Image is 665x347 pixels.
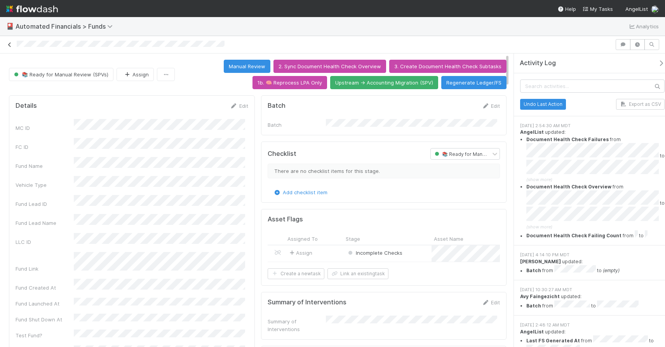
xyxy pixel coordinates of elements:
div: [DATE] 10:30:27 AM MDT [520,287,665,293]
strong: Document Health Check Overview [526,184,611,190]
div: updated: [520,293,665,309]
span: Incomplete Checks [346,250,402,256]
div: Fund Link [16,265,74,273]
span: Activity Log [520,59,556,67]
span: Stage [346,235,360,243]
div: [DATE] 2:48:12 AM MDT [520,322,665,328]
strong: Batch [526,303,541,309]
strong: AngelList [520,129,544,135]
strong: Avy Faingezicht [520,293,560,299]
div: LLC ID [16,238,74,246]
div: Fund Created At [16,284,74,292]
a: Analytics [628,22,659,31]
a: Edit [482,103,500,109]
div: There are no checklist items for this stage. [268,164,500,178]
div: Fund Lead Name [16,219,74,227]
span: (show more) [526,224,552,230]
a: Edit [482,299,500,306]
div: [DATE] 2:54:30 AM MDT [520,123,665,129]
span: Assign [288,249,312,257]
span: (show more) [526,177,552,182]
span: Automated Financials > Funds [16,22,117,30]
span: Asset Name [434,235,463,243]
button: Regenerate Ledger/FS [441,76,507,89]
div: FC ID [16,143,74,151]
a: Edit [230,103,248,109]
h5: Details [16,102,37,110]
button: 2. Sync Document Health Check Overview [273,60,386,73]
h5: Asset Flags [268,216,303,223]
strong: AngelList [520,329,544,335]
div: Fund Name [16,162,74,170]
div: MC ID [16,124,74,132]
div: [DATE] 4:14:10 PM MDT [520,252,665,258]
button: Export as CSV [616,99,665,110]
span: My Tasks [582,6,613,12]
strong: Document Health Check Failing Count [526,233,621,239]
button: Create a newtask [268,268,324,279]
img: avatar_5ff1a016-d0ce-496a-bfbe-ad3802c4d8a0.png [651,5,659,13]
em: (empty) [603,268,620,274]
button: 1b. 🧠 Reprocess LPA Only [252,76,327,89]
strong: [PERSON_NAME] [520,259,561,264]
div: updated: [520,258,665,274]
div: Fund Shut Down At [16,316,74,323]
div: Batch [268,121,326,129]
div: Test Fund? [16,331,74,339]
button: 3. Create Document Health Check Subtasks [389,60,507,73]
button: Manual Review [224,60,270,73]
summary: Document Health Check Overview from to (show more) [526,183,665,231]
h5: Checklist [268,150,296,158]
strong: Last FS Generated At [526,338,580,344]
span: 🎴 [6,23,14,29]
button: Assign [117,68,154,81]
a: Add checklist item [273,189,327,195]
button: Undo Last Action [520,99,566,110]
span: 📚 Ready for Manual Review (SPVs) [433,151,523,157]
div: Fund Launched At [16,300,74,307]
img: logo-inverted-e16ddd16eac7371096b0.svg [6,2,58,16]
div: Incomplete Checks [346,249,402,257]
span: AngelList [625,6,648,12]
h5: Batch [268,102,285,110]
strong: Document Health Check Failures [526,136,609,142]
button: Link an existingtask [327,268,388,279]
li: from to [526,230,665,240]
div: Summary of Interventions [268,318,326,333]
li: from to [526,265,665,274]
button: 📚 Ready for Manual Review (SPVs) [9,68,113,81]
div: Help [557,5,576,13]
div: Fund Lead ID [16,200,74,208]
span: 📚 Ready for Manual Review (SPVs) [12,71,108,78]
span: Assigned To [287,235,318,243]
button: Upstream -> Accounting Migration (SPV) [330,76,438,89]
a: My Tasks [582,5,613,13]
li: from to [526,300,665,310]
summary: Document Health Check Failures from to (show more) [526,136,665,183]
input: Search activities... [520,79,665,93]
div: updated: [520,129,665,240]
strong: Batch [526,268,541,274]
h5: Summary of Interventions [268,299,346,306]
div: Vehicle Type [16,181,74,189]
